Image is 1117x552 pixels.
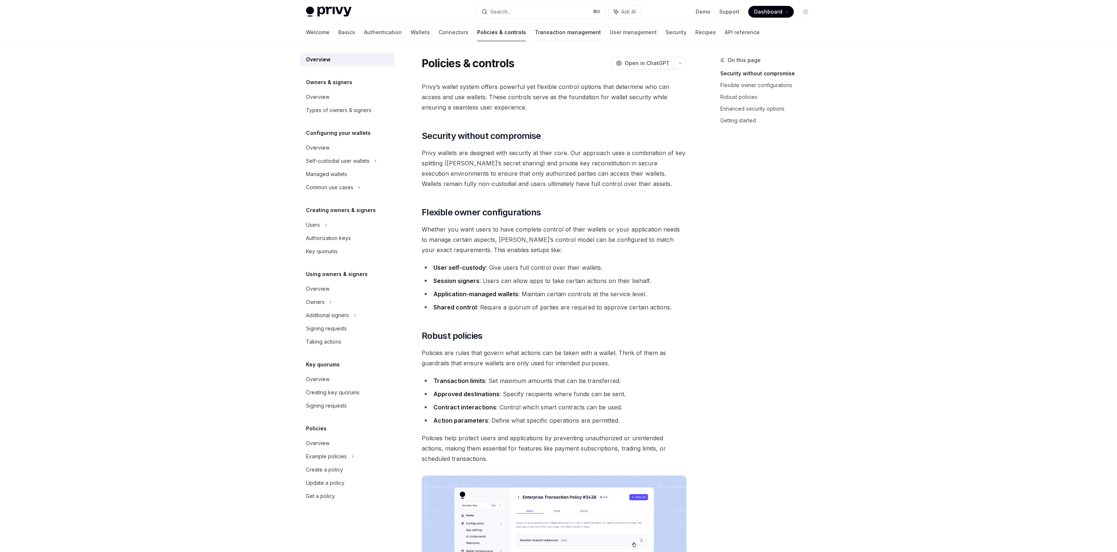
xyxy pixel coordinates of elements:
a: Transaction management [535,24,601,41]
strong: Approved destinations [433,390,500,398]
a: Overview [300,141,394,154]
h5: Using owners & signers [306,270,368,279]
div: Managed wallets [306,170,347,179]
strong: Shared control [433,304,477,311]
span: Dashboard [754,8,782,15]
h5: Configuring your wallets [306,129,371,137]
div: Common use cases [306,183,353,192]
a: Recipes [695,24,716,41]
span: Privy’s wallet system offers powerful yet flexible control options that determine who can access ... [422,82,687,112]
a: Update a policy [300,476,394,490]
strong: Transaction limits [433,377,485,384]
a: Security [666,24,687,41]
a: Managed wallets [300,168,394,181]
div: Signing requests [306,401,347,410]
li: : Control which smart contracts can be used. [422,402,687,412]
a: Enhanced security options [720,103,817,115]
span: Ask AI [621,8,636,15]
div: Additional signers [306,311,349,320]
span: Flexible owner configurations [422,207,541,218]
div: Signing requests [306,324,347,333]
a: API reference [725,24,760,41]
div: Example policies [306,452,347,461]
div: Update a policy [306,478,345,487]
a: Overview [300,373,394,386]
a: Security without compromise [720,68,817,79]
span: Open in ChatGPT [625,60,670,67]
div: Owners [306,298,325,307]
h5: Key quorums [306,360,340,369]
a: Support [719,8,739,15]
div: Overview [306,439,329,448]
button: Ask AI [609,5,641,18]
a: Signing requests [300,399,394,412]
div: Get a policy [306,492,335,501]
button: Toggle dark mode [800,6,811,18]
strong: Action parameters [433,417,488,424]
div: Authorization keys [306,234,351,243]
a: Overview [300,90,394,104]
strong: User self-custody [433,264,486,271]
h5: Owners & signers [306,78,352,87]
span: ⌘ K [593,9,601,15]
div: Overview [306,93,329,101]
strong: Session signers [433,277,479,284]
h1: Policies & controls [422,57,515,70]
a: Create a policy [300,463,394,476]
div: Self-custodial user wallets [306,157,370,165]
div: Overview [306,284,329,293]
div: Taking actions [306,337,341,346]
span: Whether you want users to have complete control of their wallets or your application needs to man... [422,224,687,255]
a: Overview [300,53,394,66]
a: Taking actions [300,335,394,348]
span: Security without compromise [422,130,541,142]
a: Overview [300,437,394,450]
a: Demo [696,8,710,15]
li: : Require a quorum of parties are required to approve certain actions. [422,302,687,312]
h5: Policies [306,424,327,433]
li: : Maintain certain controls at the service level. [422,289,687,299]
a: Wallets [411,24,430,41]
a: Types of owners & signers [300,104,394,117]
a: Connectors [439,24,468,41]
a: Flexible owner configurations [720,79,817,91]
li: : Define what specific operations are permitted. [422,415,687,426]
li: : Give users full control over their wallets. [422,262,687,273]
a: Robust policies [720,91,817,103]
div: Overview [306,143,329,152]
div: Users [306,221,320,229]
span: Robust policies [422,330,483,342]
a: Policies & controls [477,24,526,41]
strong: Application-managed wallets [433,290,518,298]
a: Authentication [364,24,402,41]
div: Overview [306,375,329,384]
img: light logo [306,7,352,17]
a: Overview [300,282,394,295]
a: Getting started [720,115,817,126]
a: Key quorums [300,245,394,258]
span: Privy wallets are designed with security at their core. Our approach uses a combination of key sp... [422,148,687,189]
div: Types of owners & signers [306,106,371,115]
span: Policies help protect users and applications by preventing unauthorized or unintended actions, ma... [422,433,687,464]
a: Get a policy [300,490,394,503]
li: : Specify recipients where funds can be sent. [422,389,687,399]
a: Authorization keys [300,232,394,245]
div: Create a policy [306,465,343,474]
a: Signing requests [300,322,394,335]
li: : Set maximum amounts that can be transferred. [422,376,687,386]
strong: Contract interactions [433,404,496,411]
div: Key quorums [306,247,338,256]
a: Basics [338,24,355,41]
a: Dashboard [748,6,794,18]
button: Open in ChatGPT [611,57,674,69]
div: Search... [490,7,511,16]
div: Creating key quorums [306,388,360,397]
a: Creating key quorums [300,386,394,399]
span: Policies are rules that govern what actions can be taken with a wallet. Think of them as guardrai... [422,348,687,368]
button: Search...⌘K [476,5,605,18]
a: Welcome [306,24,329,41]
span: On this page [728,56,761,65]
h5: Creating owners & signers [306,206,376,215]
li: : Users can allow apps to take certain actions on their behalf. [422,276,687,286]
div: Overview [306,55,331,64]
